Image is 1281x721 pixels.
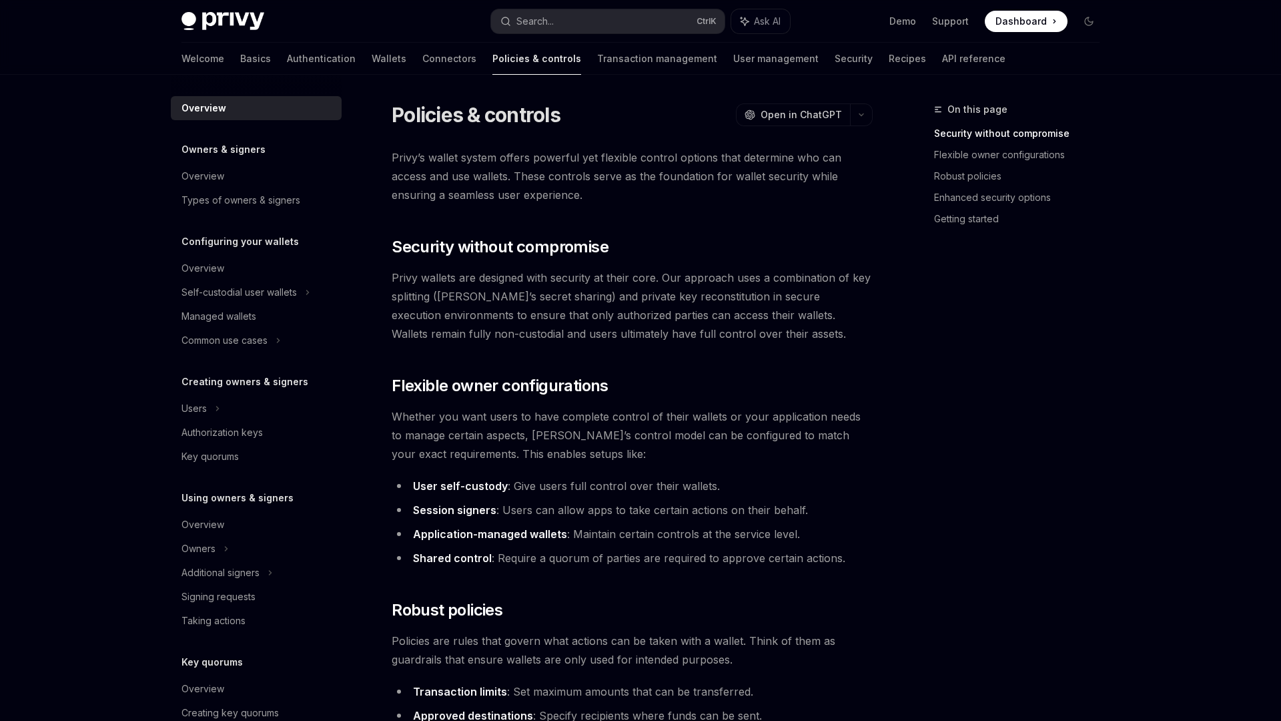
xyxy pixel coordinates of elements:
button: Ask AI [731,9,790,33]
button: Open in ChatGPT [736,103,850,126]
div: Overview [181,260,224,276]
span: Whether you want users to have complete control of their wallets or your application needs to man... [392,407,873,463]
span: Robust policies [392,599,502,621]
a: Overview [171,677,342,701]
a: Key quorums [171,445,342,469]
div: Search... [516,13,554,29]
h5: Configuring your wallets [181,234,299,250]
h5: Using owners & signers [181,490,294,506]
a: Signing requests [171,585,342,609]
a: Security without compromise [934,123,1110,144]
a: Connectors [422,43,476,75]
div: Overview [181,681,224,697]
a: Overview [171,256,342,280]
li: : Users can allow apps to take certain actions on their behalf. [392,501,873,519]
div: Signing requests [181,589,256,605]
div: Common use cases [181,332,268,348]
button: Search...CtrlK [491,9,725,33]
div: Overview [181,100,226,116]
li: : Require a quorum of parties are required to approve certain actions. [392,549,873,567]
div: Creating key quorums [181,705,279,721]
a: Policies & controls [492,43,581,75]
h1: Policies & controls [392,103,560,127]
div: Authorization keys [181,425,263,441]
a: Types of owners & signers [171,188,342,212]
strong: Session signers [413,503,496,517]
button: Toggle dark mode [1078,11,1100,32]
div: Key quorums [181,449,239,465]
a: Enhanced security options [934,187,1110,208]
span: Privy’s wallet system offers powerful yet flexible control options that determine who can access ... [392,148,873,204]
div: Self-custodial user wallets [181,284,297,300]
strong: Shared control [413,551,492,565]
span: Dashboard [995,15,1047,28]
strong: User self-custody [413,479,508,493]
h5: Key quorums [181,654,243,670]
div: Owners [181,541,216,557]
a: Authorization keys [171,421,342,445]
span: Ctrl K [697,16,717,27]
a: Transaction management [597,43,717,75]
a: Security [835,43,873,75]
a: Dashboard [985,11,1067,32]
div: Managed wallets [181,308,256,324]
a: Overview [171,96,342,120]
a: Demo [889,15,916,28]
h5: Owners & signers [181,142,266,158]
span: Policies are rules that govern what actions can be taken with a wallet. Think of them as guardrai... [392,632,873,669]
a: Taking actions [171,609,342,633]
span: Security without compromise [392,236,608,258]
a: Robust policies [934,166,1110,187]
div: Taking actions [181,613,246,629]
div: Additional signers [181,565,260,581]
li: : Set maximum amounts that can be transferred. [392,682,873,701]
a: Wallets [372,43,406,75]
div: Users [181,401,207,417]
li: : Give users full control over their wallets. [392,477,873,495]
a: Flexible owner configurations [934,144,1110,166]
a: Overview [171,164,342,188]
a: User management [733,43,819,75]
strong: Transaction limits [413,685,507,698]
a: Welcome [181,43,224,75]
a: Getting started [934,208,1110,230]
a: Overview [171,513,342,537]
div: Overview [181,517,224,533]
a: Authentication [287,43,356,75]
a: API reference [942,43,1005,75]
li: : Maintain certain controls at the service level. [392,525,873,543]
span: Open in ChatGPT [761,108,842,122]
a: Basics [240,43,271,75]
a: Support [932,15,969,28]
strong: Application-managed wallets [413,527,567,541]
h5: Creating owners & signers [181,374,308,390]
div: Overview [181,168,224,184]
span: Ask AI [754,15,781,28]
a: Recipes [889,43,926,75]
span: Flexible owner configurations [392,375,608,397]
a: Managed wallets [171,304,342,328]
div: Types of owners & signers [181,192,300,208]
img: dark logo [181,12,264,31]
span: On this page [947,101,1007,117]
span: Privy wallets are designed with security at their core. Our approach uses a combination of key sp... [392,268,873,343]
